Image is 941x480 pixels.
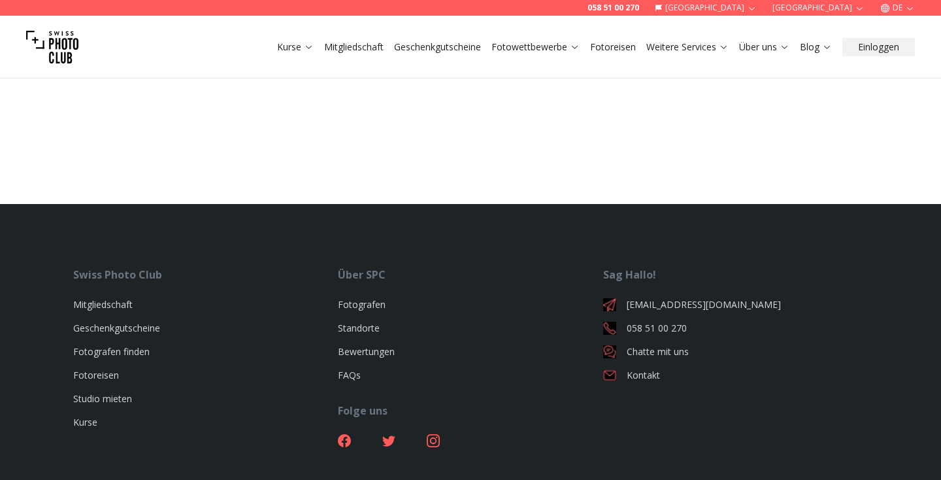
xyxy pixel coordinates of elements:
a: Weitere Services [646,41,729,54]
a: Chatte mit uns [603,345,868,358]
a: 058 51 00 270 [603,322,868,335]
a: Geschenkgutscheine [394,41,481,54]
a: Studio mieten [73,392,132,405]
a: Fotografen [338,298,386,311]
a: Fotowettbewerbe [491,41,580,54]
a: Kurse [277,41,314,54]
img: Swiss photo club [26,21,78,73]
a: Geschenkgutscheine [73,322,160,334]
a: Kontakt [603,369,868,382]
button: Kurse [272,38,319,56]
a: Kurse [73,416,97,428]
a: Über uns [739,41,789,54]
a: [EMAIL_ADDRESS][DOMAIN_NAME] [603,298,868,311]
a: Blog [800,41,832,54]
div: Folge uns [338,403,603,419]
a: Fotoreisen [590,41,636,54]
a: Standorte [338,322,380,334]
a: Bewertungen [338,345,395,358]
a: Fotoreisen [73,369,119,381]
a: Mitgliedschaft [73,298,133,311]
a: Mitgliedschaft [324,41,384,54]
div: Swiss Photo Club [73,267,338,283]
button: Einloggen [842,38,915,56]
a: FAQs [338,369,361,381]
div: Sag Hallo! [603,267,868,283]
a: 058 51 00 270 [587,3,639,13]
button: Fotowettbewerbe [486,38,585,56]
button: Über uns [734,38,795,56]
button: Weitere Services [641,38,734,56]
button: Fotoreisen [585,38,641,56]
a: Fotografen finden [73,345,150,358]
button: Blog [795,38,837,56]
button: Mitgliedschaft [319,38,389,56]
button: Geschenkgutscheine [389,38,486,56]
div: Über SPC [338,267,603,283]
